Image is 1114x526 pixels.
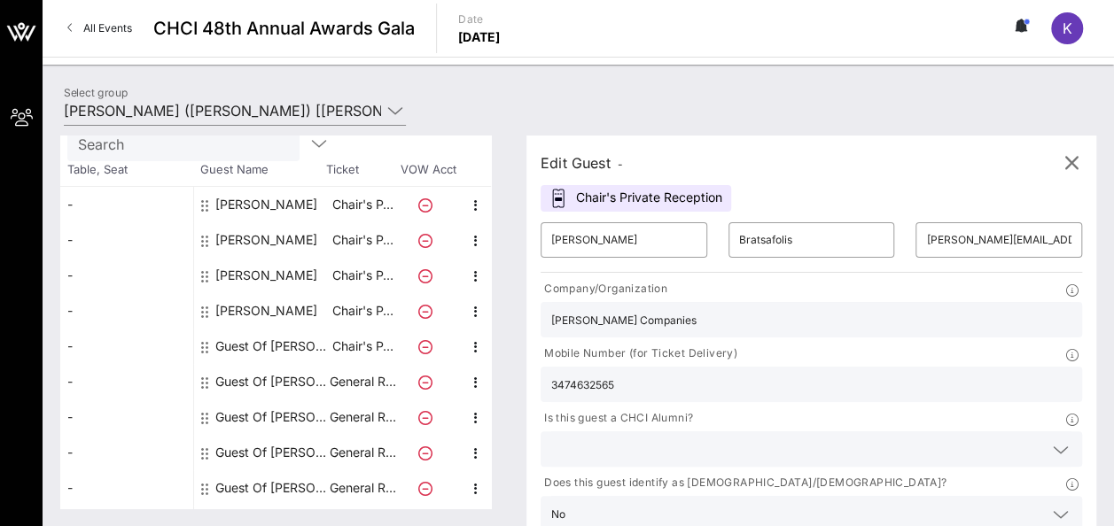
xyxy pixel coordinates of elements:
div: Guest Of Estee Lauder [215,435,327,470]
p: General R… [327,399,398,435]
div: Kate Winkler Keating [215,258,317,293]
p: General R… [327,470,398,506]
p: Company/Organization [541,280,667,298]
p: General R… [327,435,398,470]
p: Chair's P… [327,258,398,293]
p: Chair's P… [327,222,398,258]
p: Does this guest identify as [DEMOGRAPHIC_DATA]/[DEMOGRAPHIC_DATA]? [541,474,947,492]
div: - [60,364,193,399]
div: Guest Of Estee Lauder [215,399,327,435]
p: Mobile Number (for Ticket Delivery) [541,344,737,363]
div: - [60,399,193,435]
div: Edit Guest [541,151,623,175]
p: Is this guest a CHCI Alumni? [541,409,693,428]
div: - [60,435,193,470]
div: - [60,258,193,293]
div: No [551,508,565,521]
div: Guest Of Estee Lauder [215,329,327,364]
div: Natalia Cooper [215,293,317,329]
div: Chair's Private Reception [541,185,731,212]
input: Last Name* [739,226,884,254]
div: Jackie Martinez [215,222,317,258]
span: Ticket [326,161,397,179]
p: Chair's P… [327,329,398,364]
span: Table, Seat [60,161,193,179]
p: Chair's P… [327,187,398,222]
div: Guest Of Estee Lauder [215,364,327,399]
span: All Events [83,21,132,35]
span: CHCI 48th Annual Awards Gala [153,15,415,42]
div: Guest Of Estee Lauder [215,470,327,506]
div: Alex Bratsafolis [215,187,317,222]
input: First Name* [551,226,697,254]
div: - [60,293,193,329]
a: All Events [57,14,143,43]
p: General R… [327,364,398,399]
div: K [1051,12,1083,44]
p: [DATE] [458,28,501,46]
label: Select group [64,86,128,99]
div: - [60,470,193,506]
div: - [60,222,193,258]
span: - [618,158,623,171]
input: Email* [926,226,1071,254]
p: Date [458,11,501,28]
span: K [1063,19,1072,37]
span: Guest Name [193,161,326,179]
div: - [60,329,193,364]
div: - [60,187,193,222]
p: Chair's P… [327,293,398,329]
span: VOW Acct [397,161,459,179]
